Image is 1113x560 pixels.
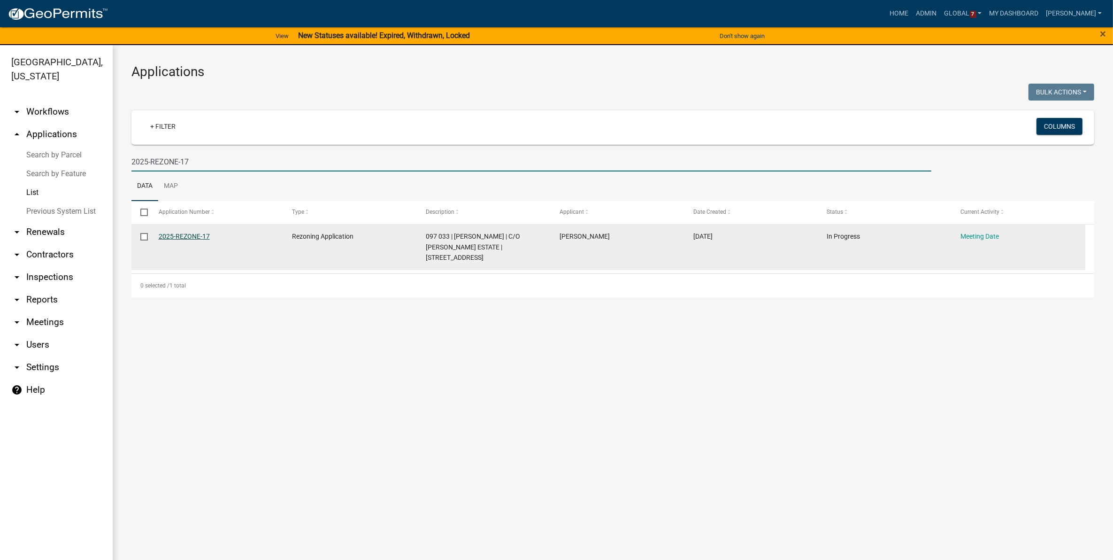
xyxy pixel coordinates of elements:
i: arrow_drop_down [11,272,23,283]
button: Close [1100,28,1106,39]
a: Meeting Date [960,233,999,240]
span: × [1100,27,1106,40]
span: Type [292,209,304,215]
i: arrow_drop_down [11,226,23,238]
a: Map [158,171,184,202]
a: Admin [913,5,941,23]
h3: Applications [131,64,1094,80]
span: 097 033 | SHARP TEMPY | C/O IRENE SHARP ESTATE | 820 HARMONY RD [426,233,520,262]
span: 0 selected / [140,282,169,289]
i: help [11,384,23,396]
datatable-header-cell: Description [417,201,551,224]
span: Applicant [560,209,584,215]
span: 08/07/2025 [693,233,713,240]
i: arrow_drop_down [11,249,23,260]
span: Current Activity [960,209,999,215]
button: Columns [1036,118,1082,135]
datatable-header-cell: Select [131,201,149,224]
span: Rezoning Application [292,233,353,240]
button: Don't show again [716,28,768,44]
span: Application Number [159,209,210,215]
div: 1 total [131,274,1094,297]
span: Ross Mundy [560,233,610,240]
i: arrow_drop_down [11,294,23,305]
a: Data [131,171,158,202]
a: Global7 [941,5,986,23]
i: arrow_drop_down [11,339,23,350]
i: arrow_drop_down [11,362,23,373]
i: arrow_drop_down [11,317,23,328]
span: Date Created [693,209,726,215]
span: 7 [970,11,976,18]
i: arrow_drop_up [11,129,23,140]
a: View [272,28,292,44]
datatable-header-cell: Date Created [684,201,818,224]
span: Description [426,209,454,215]
a: 2025-REZONE-17 [159,233,210,240]
i: arrow_drop_down [11,106,23,117]
span: In Progress [827,233,860,240]
button: Bulk Actions [1029,84,1094,101]
span: Status [827,209,844,215]
a: + Filter [143,118,183,135]
a: Home [886,5,913,23]
datatable-header-cell: Type [283,201,417,224]
datatable-header-cell: Current Activity [952,201,1085,224]
datatable-header-cell: Applicant [551,201,684,224]
a: My Dashboard [985,5,1042,23]
datatable-header-cell: Status [818,201,952,224]
datatable-header-cell: Application Number [149,201,283,224]
a: [PERSON_NAME] [1042,5,1105,23]
strong: New Statuses available! Expired, Withdrawn, Locked [298,31,470,40]
input: Search for applications [131,152,931,171]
